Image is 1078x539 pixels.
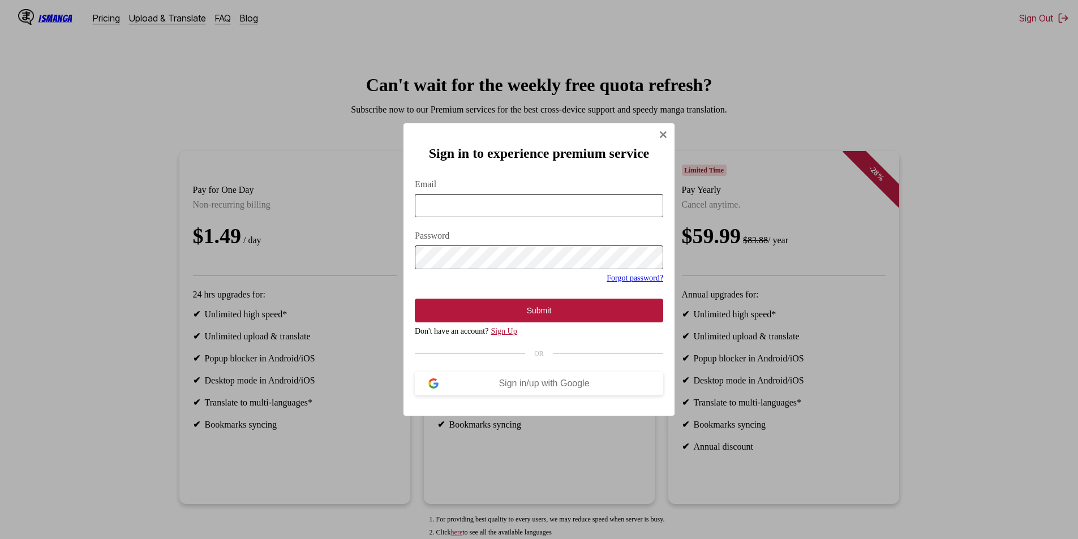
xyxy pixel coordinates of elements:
a: Sign Up [491,327,517,335]
img: google-logo [428,378,439,389]
button: Sign in/up with Google [415,372,663,395]
img: Close [659,130,668,139]
div: Sign In Modal [403,123,675,416]
h2: Sign in to experience premium service [415,146,663,161]
div: Sign in/up with Google [439,378,650,389]
label: Password [415,231,663,241]
label: Email [415,179,663,189]
button: Submit [415,299,663,322]
a: Forgot password? [607,274,663,282]
div: OR [415,350,663,358]
div: Don't have an account? [415,327,663,336]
